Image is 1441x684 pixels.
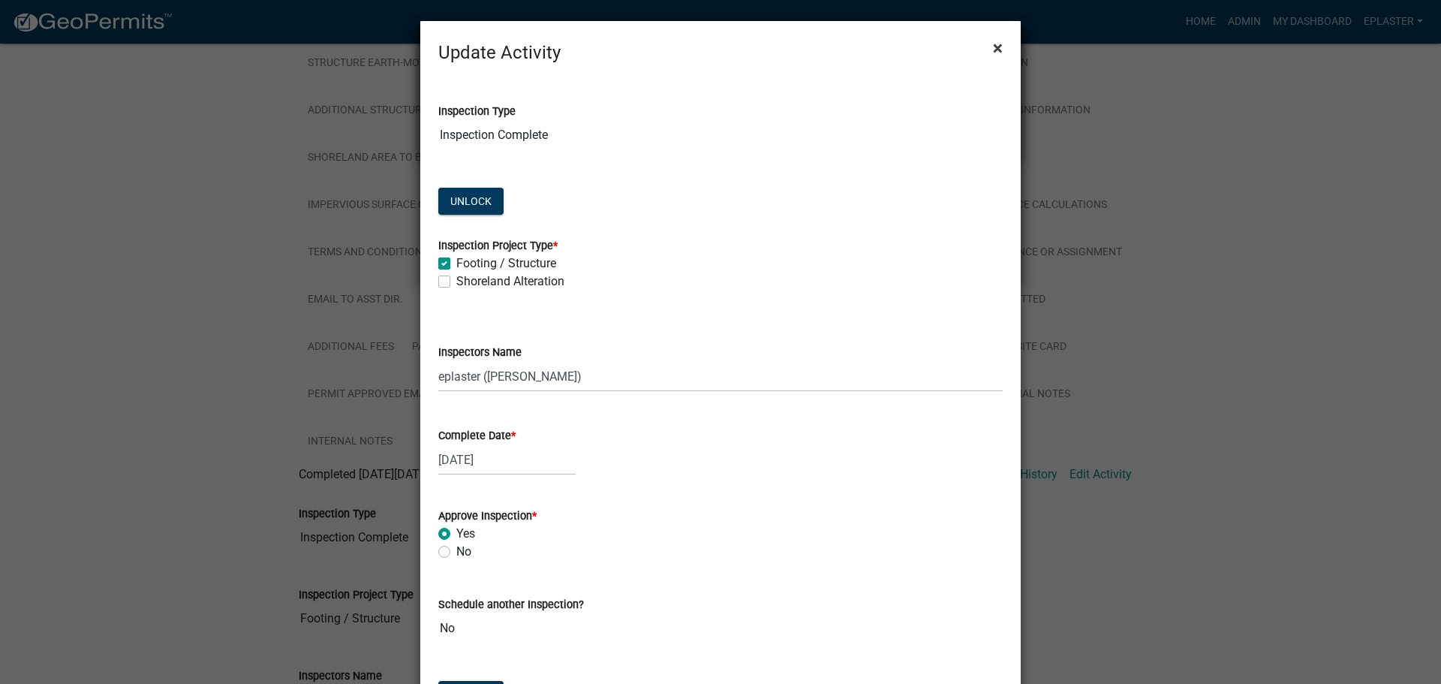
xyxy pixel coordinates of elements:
[438,444,576,475] input: mm/dd/yyyy
[438,511,537,522] label: Approve Inspection
[456,255,556,273] label: Footing / Structure
[456,273,564,291] label: Shoreland Alteration
[438,39,561,66] h4: Update Activity
[438,600,584,610] label: Schedule another Inspection?
[993,38,1003,59] span: ×
[438,107,516,117] label: Inspection Type
[438,241,558,252] label: Inspection Project Type
[456,525,475,543] label: Yes
[438,348,522,358] label: Inspectors Name
[456,543,471,561] label: No
[438,431,516,441] label: Complete Date
[438,188,504,215] button: Unlock
[981,27,1015,69] button: Close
